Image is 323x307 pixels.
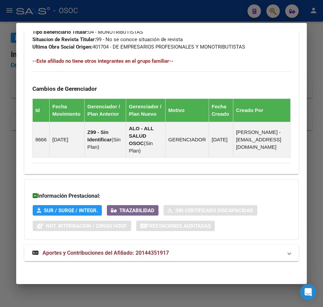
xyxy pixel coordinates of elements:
span: Sin Plan [129,140,153,153]
span: 401704 - DE EMPRESARIOS PROFESIONALES Y MONOTRIBUTISTAS [32,44,245,50]
span: 04 - MONOTRIBUTISTAS [32,29,143,35]
strong: ALO - ALL SALUD OSOC [129,125,153,146]
span: Prestaciones Auditadas [146,223,211,229]
th: Gerenciador / Plan Anterior [85,99,126,122]
td: GERENCIADOR [166,122,209,157]
h4: --Este afiliado no tiene otros integrantes en el grupo familiar-- [32,57,291,65]
h3: Información Prestacional: [33,192,290,200]
td: ( ) [85,122,126,157]
mat-expansion-panel-header: Aportes y Contribuciones del Afiliado: 20144351917 [24,245,299,261]
td: 8666 [32,122,49,157]
button: Sin Certificado Discapacidad [164,205,257,216]
span: Sin Certificado Discapacidad [175,207,253,214]
span: 99 - No se conoce situación de revista [32,36,183,43]
th: Fecha Movimiento [50,99,85,122]
div: Open Intercom Messenger [300,284,316,300]
span: Aportes y Contribuciones del Afiliado: 20144351917 [42,250,169,256]
button: SUR / SURGE / INTEGR. [33,205,102,216]
td: [DATE] [50,122,85,157]
th: Gerenciador / Plan Nuevo [126,99,166,122]
th: Motivo [166,99,209,122]
span: Sin Plan [87,137,120,150]
strong: Ultima Obra Social Origen: [32,44,92,50]
th: Creado Por [233,99,290,122]
button: Trazabilidad [107,205,158,216]
td: ( ) [126,122,166,157]
button: Not. Internacion / Censo Hosp. [33,221,131,231]
button: Prestaciones Auditadas [136,221,215,231]
strong: Z99 - Sin Identificar [87,129,112,142]
span: Trazabilidad [119,207,154,214]
span: Not. Internacion / Censo Hosp. [46,223,127,229]
td: [DATE] [209,122,233,157]
strong: Tipo Beneficiario Titular: [32,29,88,35]
th: Fecha Creado [209,99,233,122]
h3: Cambios de Gerenciador [32,85,291,92]
td: [PERSON_NAME] - [EMAIL_ADDRESS][DOMAIN_NAME] [233,122,290,157]
span: SUR / SURGE / INTEGR. [44,207,98,214]
th: Id [32,99,49,122]
strong: Situacion de Revista Titular: [32,36,96,43]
